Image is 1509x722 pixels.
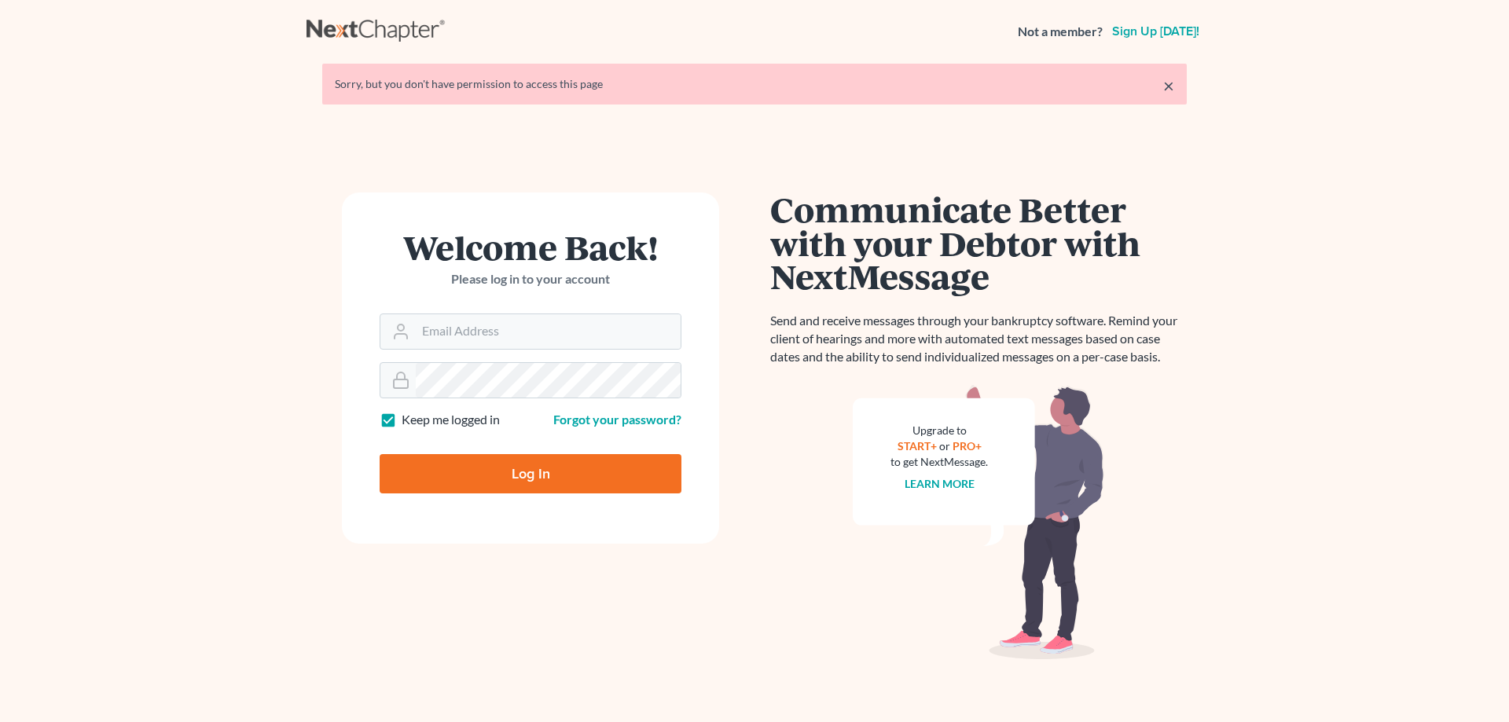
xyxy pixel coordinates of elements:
div: Sorry, but you don't have permission to access this page [335,76,1174,92]
img: nextmessage_bg-59042aed3d76b12b5cd301f8e5b87938c9018125f34e5fa2b7a6b67550977c72.svg [853,385,1104,660]
p: Send and receive messages through your bankruptcy software. Remind your client of hearings and mo... [770,312,1187,366]
span: or [939,439,950,453]
a: PRO+ [953,439,982,453]
p: Please log in to your account [380,270,681,288]
div: to get NextMessage. [890,454,988,470]
input: Email Address [416,314,681,349]
input: Log In [380,454,681,493]
a: Forgot your password? [553,412,681,427]
div: Upgrade to [890,423,988,438]
h1: Welcome Back! [380,230,681,264]
a: × [1163,76,1174,95]
h1: Communicate Better with your Debtor with NextMessage [770,192,1187,293]
a: Sign up [DATE]! [1109,25,1202,38]
a: Learn more [905,477,975,490]
strong: Not a member? [1018,23,1103,41]
label: Keep me logged in [402,411,500,429]
a: START+ [898,439,937,453]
